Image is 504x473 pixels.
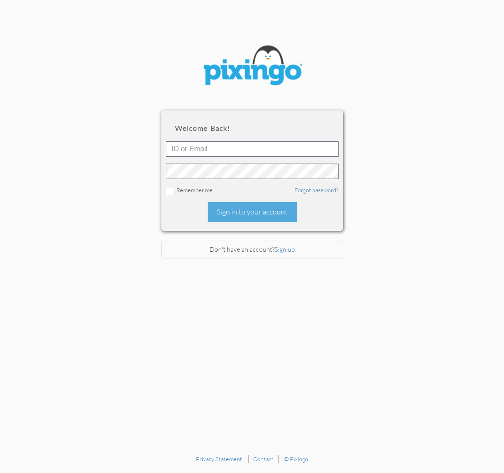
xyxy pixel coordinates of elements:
img: pixingo logo [198,41,307,92]
a: © Pixingo [284,455,308,463]
a: Privacy Statement [196,455,242,463]
a: Forgot password? [294,186,339,194]
a: Sign up [274,245,295,253]
input: ID or Email [166,141,339,157]
div: Remember me [166,186,339,195]
h2: Welcome back! [175,124,329,132]
div: Don't have an account? [161,240,343,259]
div: Sign in to your account [208,202,297,222]
a: Contact [253,455,274,463]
